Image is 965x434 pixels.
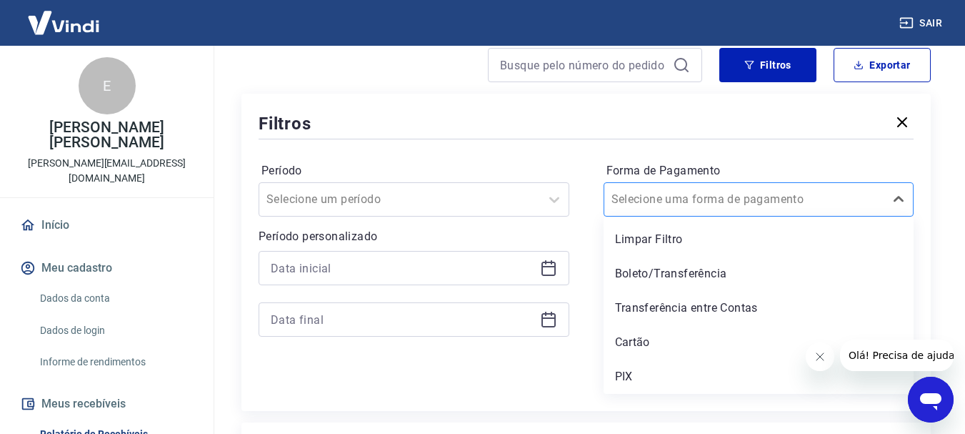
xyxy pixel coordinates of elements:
span: Olá! Precisa de ajuda? [9,10,120,21]
button: Sair [896,10,948,36]
p: [PERSON_NAME] [PERSON_NAME] [11,120,202,150]
a: Informe de rendimentos [34,347,196,377]
div: Transferência entre Contas [604,294,914,322]
input: Data inicial [271,257,534,279]
div: Boleto/Transferência [604,260,914,288]
h5: Filtros [259,112,311,135]
img: Vindi [17,1,110,44]
label: Forma de Pagamento [606,162,911,179]
a: Início [17,209,196,241]
input: Data final [271,309,534,330]
iframe: Mensagem da empresa [840,340,954,371]
input: Busque pelo número do pedido [500,54,667,76]
div: Limpar Filtro [604,225,914,254]
div: PIX [604,363,914,391]
a: Dados da conta [34,284,196,313]
a: Dados de login [34,316,196,345]
button: Meus recebíveis [17,388,196,420]
iframe: Botão para abrir a janela de mensagens [908,377,954,423]
button: Meu cadastro [17,252,196,284]
div: E [79,57,136,114]
iframe: Fechar mensagem [806,342,834,371]
p: Período personalizado [259,228,569,245]
button: Filtros [719,48,816,82]
div: Cartão [604,328,914,357]
button: Exportar [834,48,931,82]
p: [PERSON_NAME][EMAIL_ADDRESS][DOMAIN_NAME] [11,156,202,186]
label: Período [261,162,566,179]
